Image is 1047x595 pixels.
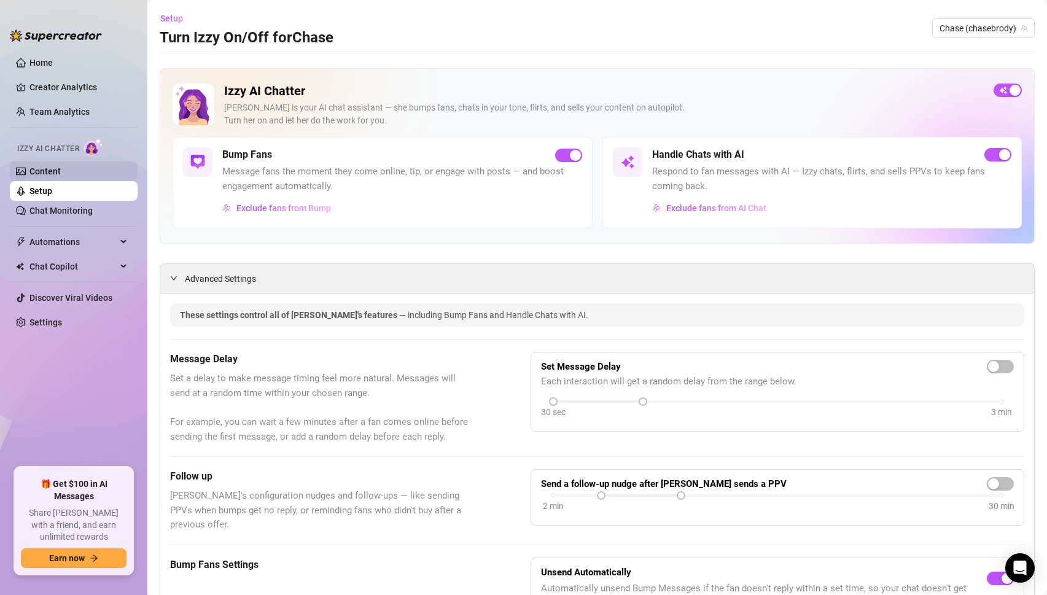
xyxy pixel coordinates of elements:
img: logo-BBDzfeDw.svg [10,29,102,42]
h5: Handle Chats with AI [652,147,744,162]
img: Izzy AI Chatter [173,84,214,125]
span: thunderbolt [16,237,26,247]
span: Each interaction will get a random delay from the range below. [541,375,1014,389]
span: Advanced Settings [185,272,256,286]
h3: Turn Izzy On/Off for Chase [160,28,333,48]
strong: Send a follow-up nudge after [PERSON_NAME] sends a PPV [541,478,787,489]
span: Izzy AI Chatter [17,143,79,155]
span: expanded [170,274,177,282]
button: Exclude fans from Bump [222,198,332,218]
span: Set a delay to make message timing feel more natural. Messages will send at a random time within ... [170,371,469,444]
a: Chat Monitoring [29,206,93,216]
a: Team Analytics [29,107,90,117]
span: Automations [29,232,117,252]
img: svg%3e [223,204,232,212]
img: svg%3e [190,155,205,169]
span: Chase (chasebrody) [940,19,1027,37]
img: svg%3e [620,155,635,169]
h5: Follow up [170,469,469,484]
img: Chat Copilot [16,262,24,271]
span: [PERSON_NAME]'s configuration nudges and follow-ups — like sending PPVs when bumps get no reply, ... [170,489,469,532]
button: Earn nowarrow-right [21,548,126,568]
span: Earn now [49,553,85,563]
span: Respond to fan messages with AI — Izzy chats, flirts, and sells PPVs to keep fans coming back. [652,165,1012,193]
a: Home [29,58,53,68]
span: Message fans the moment they come online, tip, or engage with posts — and boost engagement automa... [222,165,582,193]
h5: Bump Fans [222,147,272,162]
h5: Bump Fans Settings [170,558,469,572]
div: expanded [170,271,185,285]
div: Open Intercom Messenger [1005,553,1035,583]
strong: Unsend Automatically [541,567,631,578]
a: Creator Analytics [29,77,128,97]
span: Chat Copilot [29,257,117,276]
span: team [1021,25,1028,32]
div: [PERSON_NAME] is your AI chat assistant — she bumps fans, chats in your tone, flirts, and sells y... [224,101,984,127]
img: svg%3e [653,204,661,212]
span: These settings control all of [PERSON_NAME]'s features [180,310,399,320]
span: 🎁 Get $100 in AI Messages [21,478,126,502]
div: 2 min [543,499,564,513]
strong: Set Message Delay [541,361,621,372]
span: Setup [160,14,183,23]
button: Setup [160,9,193,28]
a: Setup [29,186,52,196]
span: arrow-right [90,554,98,562]
div: 30 min [989,499,1014,513]
span: Exclude fans from AI Chat [666,203,766,213]
button: Exclude fans from AI Chat [652,198,767,218]
span: — including Bump Fans and Handle Chats with AI. [399,310,588,320]
span: Share [PERSON_NAME] with a friend, and earn unlimited rewards [21,507,126,543]
a: Content [29,166,61,176]
a: Settings [29,317,62,327]
a: Discover Viral Videos [29,293,112,303]
h5: Message Delay [170,352,469,367]
img: AI Chatter [84,138,103,156]
h2: Izzy AI Chatter [224,84,984,99]
span: Exclude fans from Bump [236,203,331,213]
div: 3 min [991,405,1012,419]
div: 30 sec [541,405,566,419]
